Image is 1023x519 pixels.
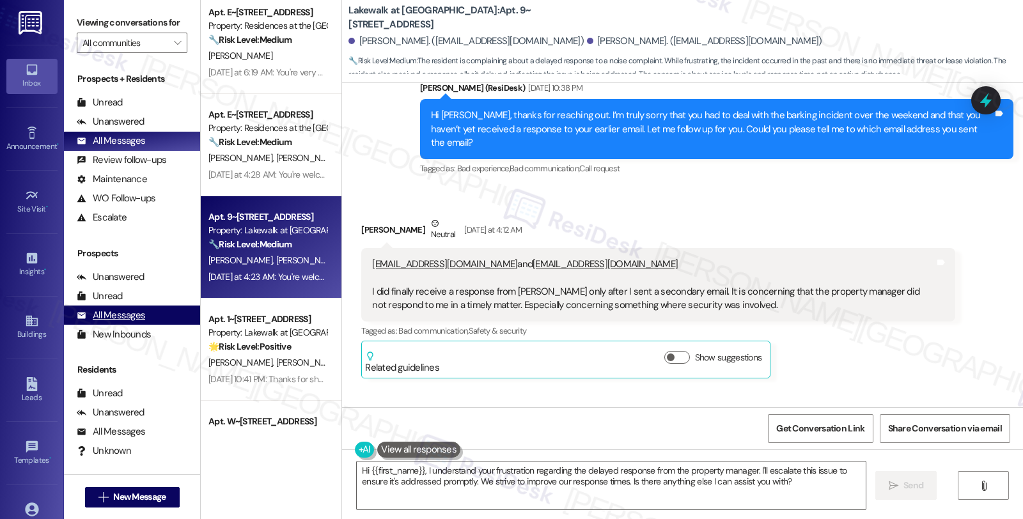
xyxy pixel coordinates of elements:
span: Bad communication , [398,325,468,336]
div: Unread [77,290,123,303]
strong: 🔧 Risk Level: Medium [208,34,292,45]
div: [PERSON_NAME] [361,217,955,248]
div: All Messages [77,309,145,322]
div: New Inbounds [77,328,151,341]
span: Get Conversation Link [776,422,864,435]
div: Prospects [64,247,200,260]
div: [DATE] at 4:28 AM: You're welcome, Loc! [208,169,355,180]
a: Templates • [6,436,58,470]
div: [DATE] at 4:12 AM [461,223,522,236]
span: [PERSON_NAME] [208,152,276,164]
div: Unread [77,96,123,109]
a: Buildings [6,310,58,345]
input: All communities [82,33,167,53]
span: Safety & security [469,325,527,336]
div: WO Follow-ups [77,192,155,205]
span: : The resident is complaining about a delayed response to a noise complaint. While frustrating, t... [348,54,1023,82]
span: New Message [113,490,166,504]
span: • [57,140,59,149]
div: Apt. E~[STREET_ADDRESS] [208,108,327,121]
span: [PERSON_NAME] [276,152,340,164]
span: • [46,203,48,212]
a: [EMAIL_ADDRESS][DOMAIN_NAME] [372,258,517,270]
span: [PERSON_NAME] [208,254,276,266]
span: Send [903,479,923,492]
span: Bad experience , [457,163,510,174]
div: Property: Residences at the [GEOGRAPHIC_DATA] [208,19,327,33]
div: Apt. E~[STREET_ADDRESS] [208,6,327,19]
a: [EMAIL_ADDRESS][DOMAIN_NAME] [533,258,678,270]
a: Insights • [6,247,58,282]
div: [PERSON_NAME]. ([EMAIL_ADDRESS][DOMAIN_NAME]) [348,35,584,48]
div: Maintenance [77,173,147,186]
span: • [49,454,51,463]
span: [PERSON_NAME] [276,254,340,266]
div: [PERSON_NAME] (ResiDesk) [420,81,1013,99]
a: Inbox [6,59,58,93]
button: New Message [85,487,180,507]
img: ResiDesk Logo [19,11,45,35]
strong: 🌟 Risk Level: Positive [208,341,291,352]
label: Show suggestions [695,351,762,364]
div: Prospects + Residents [64,72,200,86]
button: Get Conversation Link [768,414,873,443]
div: Hi [PERSON_NAME], thanks for reaching out. I’m truly sorry that you had to deal with the barking ... [431,109,993,150]
span: • [44,265,46,274]
div: [PERSON_NAME]. ([EMAIL_ADDRESS][DOMAIN_NAME]) [587,35,822,48]
div: Related guidelines [365,351,439,375]
div: Escalate [77,211,127,224]
span: [PERSON_NAME] [208,357,276,368]
div: [DATE] at 6:19 AM: You're very welcome, [PERSON_NAME]! [208,66,421,78]
div: Property: Lakewalk at [GEOGRAPHIC_DATA] [208,224,327,237]
div: Unread [77,387,123,400]
div: [DATE] 10:38 PM [525,81,582,95]
span: Bad communication , [510,163,579,174]
div: Unanswered [77,115,144,128]
strong: 🔧 Risk Level: Medium [348,56,416,66]
b: Lakewalk at [GEOGRAPHIC_DATA]: Apt. 9~[STREET_ADDRESS] [348,4,604,31]
i:  [889,481,898,491]
div: Tagged as: [361,321,955,340]
a: Leads [6,373,58,408]
div: Unknown [77,444,131,458]
label: Viewing conversations for [77,13,187,33]
div: [DATE] at 4:23 AM: You're welcome. Should you have other concerns, please feel free to reach out.... [208,271,655,283]
i:  [979,481,988,491]
a: Site Visit • [6,185,58,219]
span: [PERSON_NAME] [208,50,272,61]
div: Property: Residences at the [GEOGRAPHIC_DATA] [208,121,327,135]
div: Neutral [428,217,458,244]
strong: 🔧 Risk Level: Medium [208,238,292,250]
i:  [98,492,108,502]
strong: 🔧 Risk Level: Medium [208,136,292,148]
button: Share Conversation via email [880,414,1010,443]
div: Apt. 9~[STREET_ADDRESS] [208,210,327,224]
div: Residents [64,363,200,376]
div: and I did finally receive a response from [PERSON_NAME] only after I sent a secondary email. It i... [372,258,934,313]
div: Apt. 1~[STREET_ADDRESS] [208,313,327,326]
div: Unanswered [77,406,144,419]
span: Call request [579,163,620,174]
textarea: Hi {{first_name}}, I understand your frustration regarding the delayed response from the property... [357,461,866,509]
div: Apt. W~[STREET_ADDRESS] [208,415,327,428]
span: Share Conversation via email [888,422,1002,435]
button: Send [875,471,937,500]
div: All Messages [77,425,145,438]
div: Tagged as: [420,159,1013,178]
div: All Messages [77,134,145,148]
div: Unanswered [77,270,144,284]
span: [PERSON_NAME] [276,357,344,368]
i:  [174,38,181,48]
div: Review follow-ups [77,153,166,167]
div: Property: Lakewalk at [GEOGRAPHIC_DATA] [208,326,327,339]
